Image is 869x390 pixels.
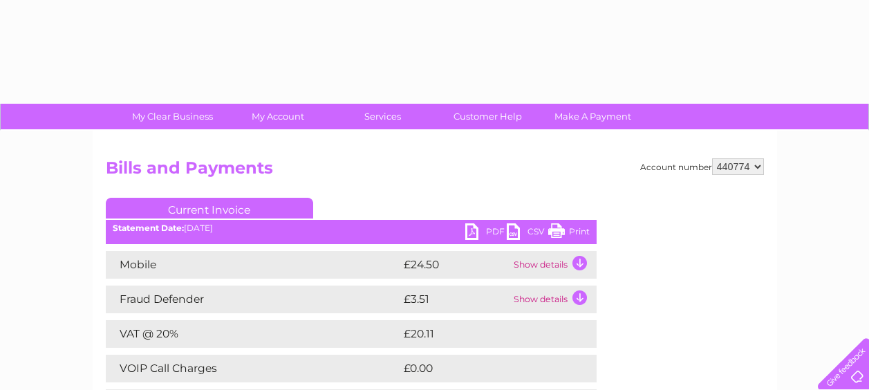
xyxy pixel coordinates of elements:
td: £0.00 [400,355,565,382]
a: Print [548,223,590,243]
a: Customer Help [431,104,545,129]
td: Show details [510,251,597,279]
a: My Account [221,104,335,129]
a: Current Invoice [106,198,313,219]
a: CSV [507,223,548,243]
td: £20.11 [400,320,566,348]
b: Statement Date: [113,223,184,233]
a: Services [326,104,440,129]
td: VAT @ 20% [106,320,400,348]
td: £24.50 [400,251,510,279]
div: [DATE] [106,223,597,233]
td: £3.51 [400,286,510,313]
td: Fraud Defender [106,286,400,313]
h2: Bills and Payments [106,158,764,185]
a: Make A Payment [536,104,650,129]
a: PDF [465,223,507,243]
div: Account number [640,158,764,175]
a: My Clear Business [115,104,230,129]
td: Mobile [106,251,400,279]
td: VOIP Call Charges [106,355,400,382]
td: Show details [510,286,597,313]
